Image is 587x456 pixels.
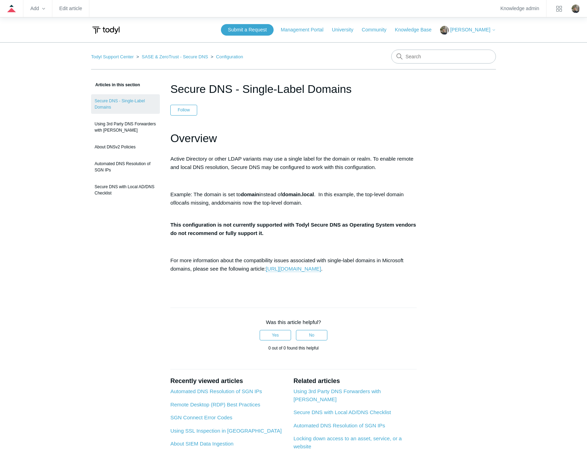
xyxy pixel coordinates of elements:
[175,200,186,206] em: local
[91,94,160,114] a: Secure DNS - Single-Label Domains
[91,24,121,37] img: Todyl Support Center Help Center home page
[391,50,496,64] input: Search
[220,200,237,206] em: domain
[170,256,417,273] p: For more information about the compatibility issues associated with single-label domains in Micro...
[170,414,232,420] a: SGN Connect Error Codes
[440,26,496,35] button: [PERSON_NAME]
[91,180,160,200] a: Secure DNS with Local AD/DNS Checklist
[281,26,330,34] a: Management Portal
[266,266,321,272] a: [URL][DOMAIN_NAME]
[91,117,160,137] a: Using 3rd Party DNS Forwarders with [PERSON_NAME]
[170,441,233,447] a: About SIEM Data Ingestion
[91,54,135,59] li: Todyl Support Center
[91,157,160,177] a: Automated DNS Resolution of SGN IPs
[282,191,314,197] strong: domain.local
[268,346,319,351] span: 0 out of 0 found this helpful
[241,191,259,197] strong: domain
[572,5,580,13] img: user avatar
[170,190,417,215] p: Example: The domain is set to instead of . In this example, the top-level domain of is missing, a...
[296,330,327,340] button: This article was not helpful
[450,27,490,32] span: [PERSON_NAME]
[30,7,45,10] zd-hc-trigger: Add
[170,130,417,147] h1: Overview
[170,222,416,236] strong: This configuration is not currently supported with Todyl Secure DNS as Operating System vendors d...
[221,24,274,36] a: Submit a Request
[91,82,140,87] span: Articles in this section
[500,7,539,10] a: Knowledge admin
[170,81,417,97] h1: Secure DNS - Single-Label Domains
[170,388,262,394] a: Automated DNS Resolution of SGN IPs
[260,330,291,340] button: This article was helpful
[293,388,381,402] a: Using 3rd Party DNS Forwarders with [PERSON_NAME]
[142,54,208,59] a: SASE & ZeroTrust - Secure DNS
[293,435,402,449] a: Locking down access to an asset, service, or a website
[216,54,243,59] a: Configuration
[135,54,209,59] li: SASE & ZeroTrust - Secure DNS
[332,26,360,34] a: University
[395,26,439,34] a: Knowledge Base
[91,54,134,59] a: Todyl Support Center
[209,54,243,59] li: Configuration
[266,319,321,325] span: Was this article helpful?
[170,105,197,115] button: Follow Article
[91,140,160,154] a: About DNSv2 Policies
[170,376,287,386] h2: Recently viewed articles
[572,5,580,13] zd-hc-trigger: Click your profile icon to open the profile menu
[170,402,260,407] a: Remote Desktop (RDP) Best Practices
[293,409,391,415] a: Secure DNS with Local AD/DNS Checklist
[170,428,282,434] a: Using SSL Inspection in [GEOGRAPHIC_DATA]
[362,26,394,34] a: Community
[293,422,385,428] a: Automated DNS Resolution of SGN IPs
[170,155,417,171] p: Active Directory or other LDAP variants may use a single label for the domain or realm. To enable...
[293,376,417,386] h2: Related articles
[59,7,82,10] a: Edit article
